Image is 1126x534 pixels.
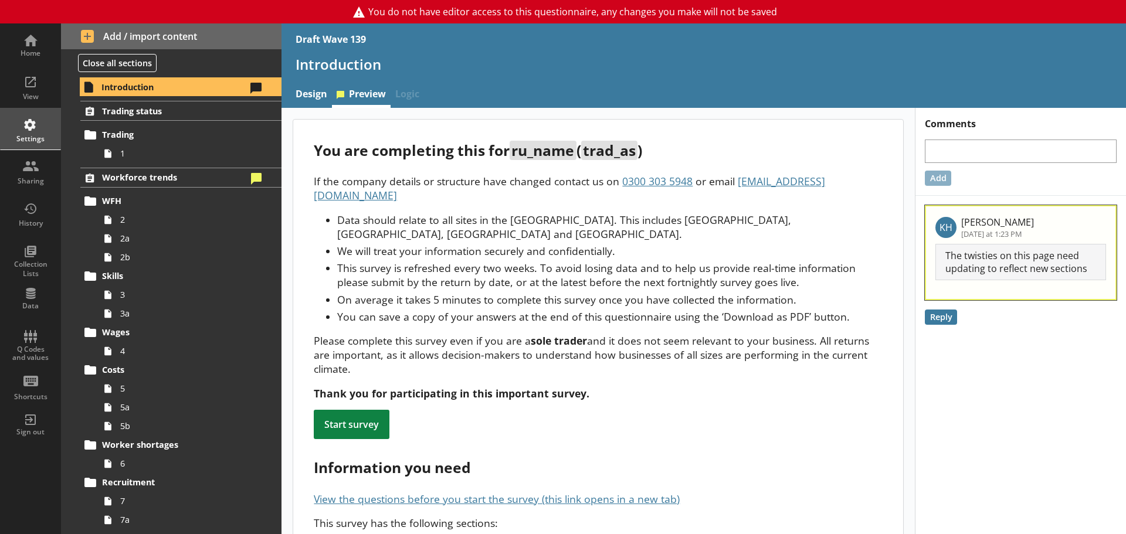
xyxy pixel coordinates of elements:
[10,345,51,362] div: Q Codes and values
[86,125,281,163] li: Trading1
[314,492,680,506] a: View the questions before you start the survey (this link opens in a new tab)
[10,260,51,278] div: Collection Lists
[120,214,251,225] span: 2
[10,134,51,144] div: Settings
[10,219,51,228] div: History
[99,379,281,398] a: 5
[99,144,281,163] a: 1
[10,427,51,437] div: Sign out
[101,81,246,93] span: Introduction
[935,244,1106,280] p: The twisties on this page need updating to reflect new sections
[332,83,391,108] a: Preview
[391,83,424,108] span: Logic
[61,23,281,49] button: Add / import content
[120,148,251,159] span: 1
[102,106,246,117] span: Trading status
[99,248,281,267] a: 2b
[337,244,882,258] li: We will treat your information securely and confidentially.
[120,495,251,506] span: 7
[81,30,262,43] span: Add / import content
[80,101,281,121] a: Trading status
[99,304,281,323] a: 3a
[961,229,1034,239] p: [DATE] at 1:23 PM
[80,192,281,210] a: WFH
[296,33,366,46] div: Draft Wave 139
[314,141,882,160] div: You are completing this for ( )
[102,439,246,450] span: Worker shortages
[10,92,51,101] div: View
[925,309,957,325] button: Reply
[314,458,882,477] div: Information you need
[314,334,882,376] p: Please complete this survey even if you are a and it does not seem relevant to your business. All...
[102,129,246,140] span: Trading
[99,511,281,529] a: 7a
[102,326,246,338] span: Wages
[961,216,1034,229] p: [PERSON_NAME]
[510,141,576,160] span: ru_name
[314,516,882,530] p: This survey has the following sections:
[80,436,281,454] a: Worker shortages
[120,383,251,394] span: 5
[86,473,281,529] li: Recruitment77a
[531,334,587,348] strong: sole trader
[581,141,637,160] span: trad_as
[80,360,281,379] a: Costs
[99,210,281,229] a: 2
[99,417,281,436] a: 5b
[120,251,251,263] span: 2b
[622,174,693,188] span: 0300 303 5948
[99,398,281,417] a: 5a
[337,292,882,307] li: On average it takes 5 minutes to complete this survey once you have collected the information.
[337,261,882,289] li: This survey is refreshed every two weeks. To avoid losing data and to help us provide real-time i...
[120,289,251,300] span: 3
[915,108,1126,130] h1: Comments
[120,458,251,469] span: 6
[120,420,251,431] span: 5b
[99,342,281,360] a: 4
[99,454,281,473] a: 6
[61,101,281,162] li: Trading statusTrading1
[296,55,1112,73] h1: Introduction
[86,360,281,436] li: Costs55a5b
[120,514,251,525] span: 7a
[80,473,281,492] a: Recruitment
[86,192,281,267] li: WFH22a2b
[102,270,246,281] span: Skills
[314,410,389,439] div: Start survey
[102,477,246,488] span: Recruitment
[314,386,589,400] strong: Thank you for participating in this important survey.
[99,285,281,304] a: 3
[337,213,882,241] li: Data should relate to all sites in the [GEOGRAPHIC_DATA]. This includes [GEOGRAPHIC_DATA], [GEOGR...
[78,54,157,72] button: Close all sections
[80,323,281,342] a: Wages
[120,308,251,319] span: 3a
[86,323,281,360] li: Wages4
[935,217,957,238] p: KH
[10,301,51,311] div: Data
[102,195,246,206] span: WFH
[61,168,281,529] li: Workforce trendsWFH22a2bSkills33aWages4Costs55a5bWorker shortages6Recruitment77a
[80,125,281,144] a: Trading
[10,176,51,186] div: Sharing
[337,309,882,324] li: You can save a copy of your answers at the end of this questionnaire using the ‘Download as PDF’ ...
[99,492,281,511] a: 7
[291,83,332,108] a: Design
[99,229,281,248] a: 2a
[80,267,281,285] a: Skills
[86,436,281,473] li: Worker shortages6
[10,392,51,402] div: Shortcuts
[314,174,825,202] span: [EMAIL_ADDRESS][DOMAIN_NAME]
[102,172,246,183] span: Workforce trends
[102,364,246,375] span: Costs
[86,267,281,323] li: Skills33a
[80,168,281,188] a: Workforce trends
[120,345,251,356] span: 4
[120,233,251,244] span: 2a
[120,402,251,413] span: 5a
[10,49,51,58] div: Home
[80,77,281,96] a: Introduction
